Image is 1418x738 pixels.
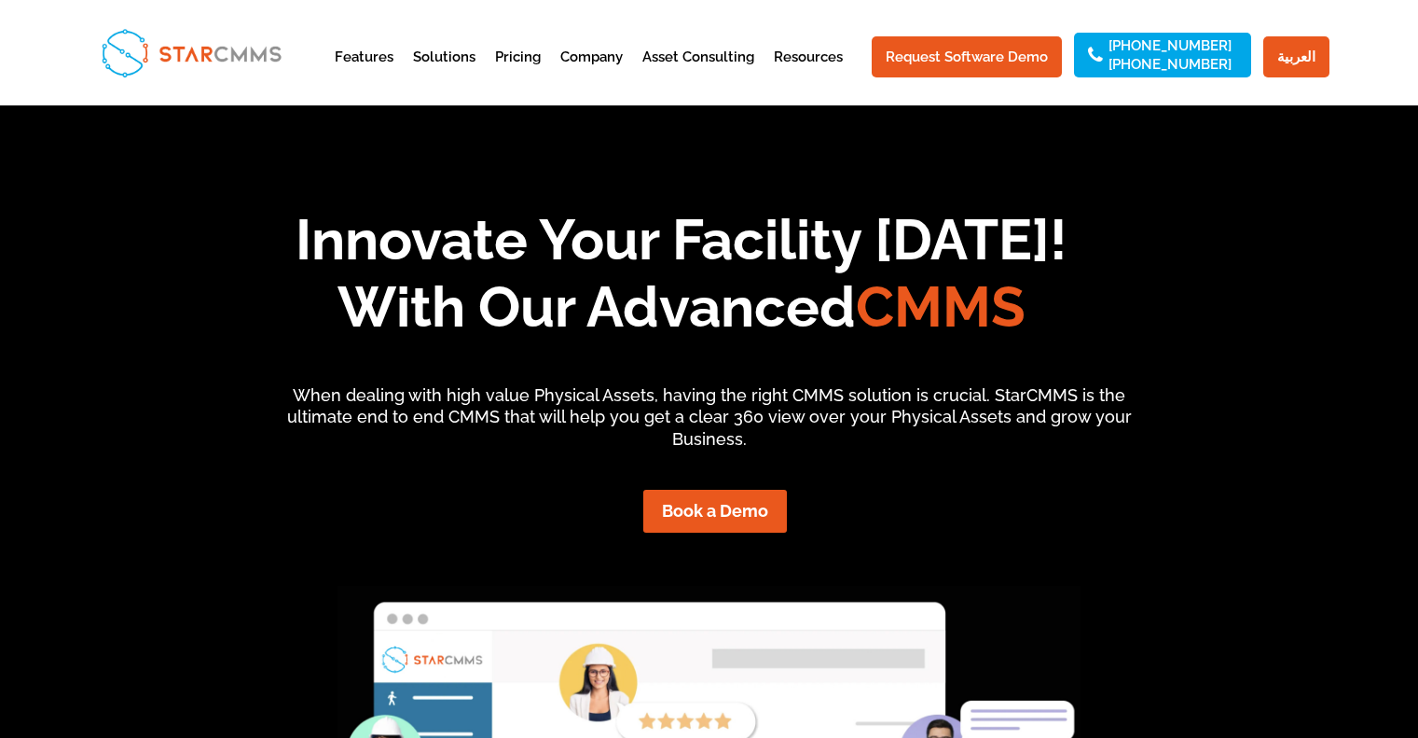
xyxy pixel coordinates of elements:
[643,490,787,532] a: Book a Demo
[560,50,623,96] a: Company
[1108,536,1418,738] iframe: Chat Widget
[642,50,754,96] a: Asset Consulting
[413,50,475,96] a: Solutions
[269,384,1149,451] p: When dealing with high value Physical Assets, having the right CMMS solution is crucial. StarCMMS...
[34,206,1329,350] h1: Innovate Your Facility [DATE]! With Our Advanced
[856,274,1026,340] span: CMMS
[93,21,289,85] img: StarCMMS
[335,50,393,96] a: Features
[495,50,541,96] a: Pricing
[1263,36,1329,77] a: العربية
[1108,39,1232,52] a: [PHONE_NUMBER]
[1108,58,1232,71] a: [PHONE_NUMBER]
[872,36,1062,77] a: Request Software Demo
[774,50,843,96] a: Resources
